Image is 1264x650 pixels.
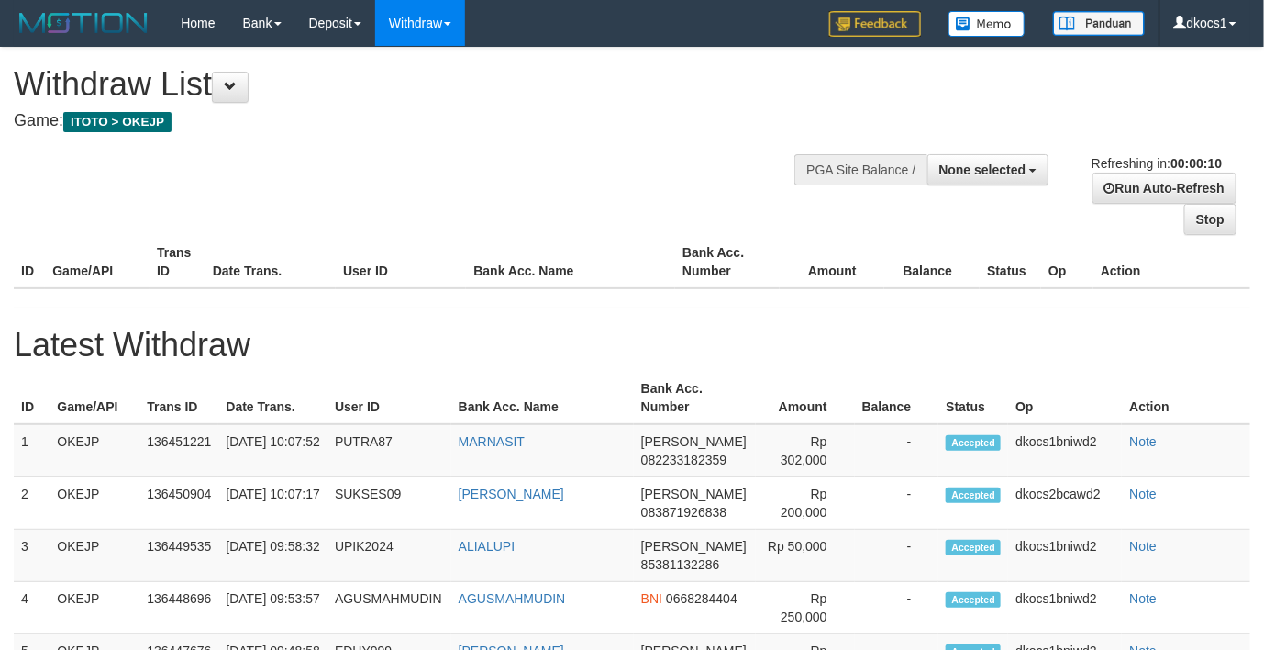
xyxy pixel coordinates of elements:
td: Rp 200,000 [756,477,855,530]
img: Button%20Memo.svg [948,11,1026,37]
img: MOTION_logo.png [14,9,153,37]
span: Accepted [946,435,1001,451]
th: Date Trans. [218,372,327,424]
th: Trans ID [139,372,218,424]
td: 136451221 [139,424,218,477]
td: Rp 50,000 [756,530,855,582]
th: Game/API [50,372,139,424]
th: Trans ID [150,236,205,288]
td: 136448696 [139,582,218,634]
td: UPIK2024 [327,530,451,582]
td: - [855,477,939,530]
h4: Game: [14,112,825,130]
td: Rp 250,000 [756,582,855,634]
td: 2 [14,477,50,530]
th: User ID [336,236,466,288]
td: [DATE] 10:07:52 [218,424,327,477]
td: [DATE] 09:53:57 [218,582,327,634]
td: 136449535 [139,530,218,582]
a: Run Auto-Refresh [1092,173,1236,204]
th: Status [980,236,1041,288]
img: panduan.png [1053,11,1145,36]
th: Game/API [45,236,150,288]
th: Date Trans. [205,236,336,288]
td: 136450904 [139,477,218,530]
td: dkocs1bniwd2 [1008,530,1122,582]
th: Op [1008,372,1122,424]
td: OKEJP [50,424,139,477]
td: dkocs1bniwd2 [1008,582,1122,634]
th: User ID [327,372,451,424]
span: [PERSON_NAME] [641,434,747,449]
th: Op [1041,236,1093,288]
span: BNI [641,591,662,606]
td: [DATE] 10:07:17 [218,477,327,530]
th: ID [14,236,45,288]
th: Bank Acc. Name [451,372,634,424]
div: PGA Site Balance / [794,154,926,185]
th: Bank Acc. Number [675,236,780,288]
td: Rp 302,000 [756,424,855,477]
a: Stop [1184,204,1236,235]
td: dkocs1bniwd2 [1008,424,1122,477]
a: Note [1129,539,1157,554]
a: Note [1129,434,1157,449]
td: OKEJP [50,477,139,530]
td: SUKSES09 [327,477,451,530]
span: None selected [939,162,1026,177]
span: Accepted [946,487,1001,503]
td: OKEJP [50,530,139,582]
span: ITOTO > OKEJP [63,112,172,132]
td: 3 [14,530,50,582]
th: Bank Acc. Number [634,372,756,424]
td: PUTRA87 [327,424,451,477]
th: Balance [855,372,939,424]
th: Status [938,372,1008,424]
td: OKEJP [50,582,139,634]
strong: 00:00:10 [1170,156,1222,171]
td: AGUSMAHMUDIN [327,582,451,634]
span: Refreshing in: [1092,156,1222,171]
a: AGUSMAHMUDIN [459,591,566,606]
th: Action [1122,372,1250,424]
td: 1 [14,424,50,477]
span: 0668284404 [666,591,737,606]
span: Accepted [946,592,1001,608]
th: Balance [884,236,980,288]
td: - [855,530,939,582]
span: [PERSON_NAME] [641,487,747,501]
th: Amount [780,236,884,288]
a: Note [1129,591,1157,606]
a: [PERSON_NAME] [459,487,564,501]
a: Note [1129,487,1157,501]
img: Feedback.jpg [829,11,921,37]
a: ALIALUPI [459,539,515,554]
span: [PERSON_NAME] [641,539,747,554]
td: dkocs2bcawd2 [1008,477,1122,530]
th: ID [14,372,50,424]
a: MARNASIT [459,434,525,449]
td: [DATE] 09:58:32 [218,530,327,582]
span: 082233182359 [641,453,726,467]
span: Accepted [946,540,1001,555]
td: - [855,424,939,477]
span: 85381132286 [641,557,720,572]
th: Amount [756,372,855,424]
h1: Withdraw List [14,66,825,103]
button: None selected [927,154,1049,185]
td: 4 [14,582,50,634]
td: - [855,582,939,634]
th: Bank Acc. Name [466,236,675,288]
span: 083871926838 [641,505,726,520]
th: Action [1093,236,1250,288]
h1: Latest Withdraw [14,327,1250,364]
